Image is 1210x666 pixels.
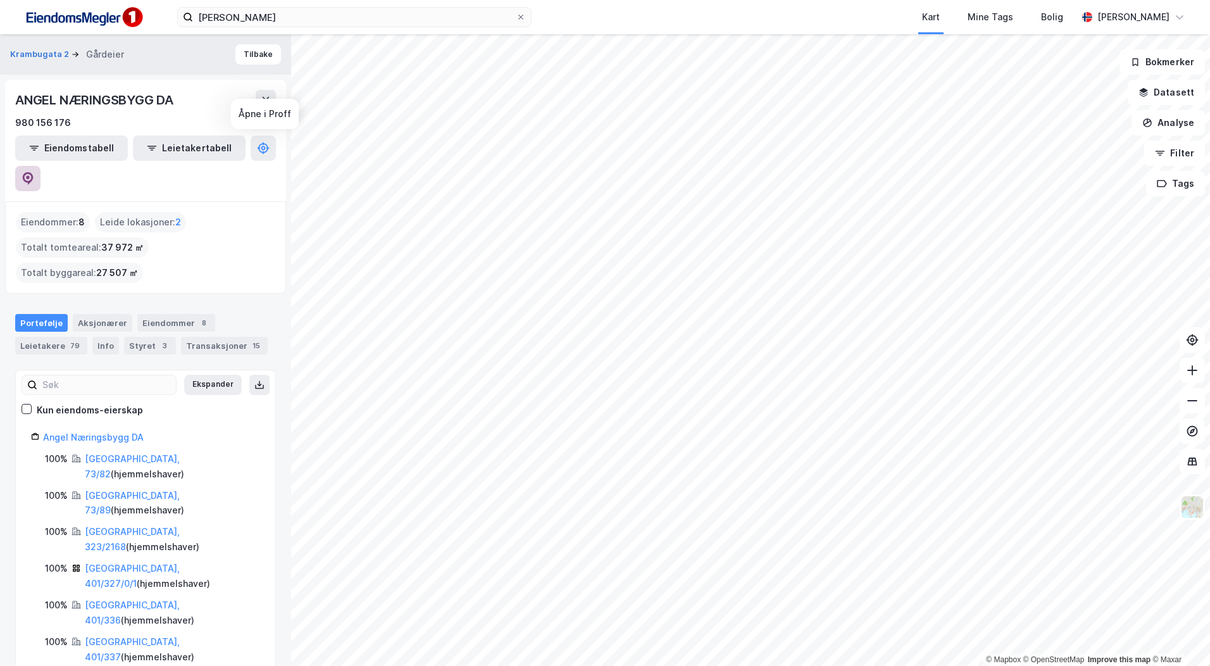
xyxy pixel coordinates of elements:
[85,636,180,662] a: [GEOGRAPHIC_DATA], 401/337
[15,135,128,161] button: Eiendomstabell
[85,563,180,589] a: [GEOGRAPHIC_DATA], 401/327/0/1
[15,90,176,110] div: ANGEL NÆRINGSBYGG DA
[85,634,260,665] div: ( hjemmelshaver )
[16,212,90,232] div: Eiendommer :
[175,215,181,230] span: 2
[16,263,143,283] div: Totalt byggareal :
[1088,655,1151,664] a: Improve this map
[197,317,210,329] div: 8
[45,451,68,467] div: 100%
[10,48,72,61] button: Krambugata 2
[1097,9,1169,25] div: [PERSON_NAME]
[235,44,281,65] button: Tilbake
[1041,9,1063,25] div: Bolig
[986,655,1021,664] a: Mapbox
[85,453,180,479] a: [GEOGRAPHIC_DATA], 73/82
[1147,605,1210,666] iframe: Chat Widget
[86,47,124,62] div: Gårdeier
[184,375,242,395] button: Ekspander
[96,265,138,280] span: 27 507 ㎡
[85,600,180,625] a: [GEOGRAPHIC_DATA], 401/336
[85,451,260,482] div: ( hjemmelshaver )
[85,524,260,555] div: ( hjemmelshaver )
[1023,655,1085,664] a: OpenStreetMap
[1146,171,1205,196] button: Tags
[124,337,176,355] div: Styret
[37,403,143,418] div: Kun eiendoms-eierskap
[92,337,119,355] div: Info
[158,339,171,352] div: 3
[45,524,68,539] div: 100%
[1144,141,1205,166] button: Filter
[43,432,144,443] a: Angel Næringsbygg DA
[1128,80,1205,105] button: Datasett
[15,314,68,332] div: Portefølje
[85,598,260,628] div: ( hjemmelshaver )
[20,3,147,32] img: F4PB6Px+NJ5v8B7XTbfpPpyloAAAAASUVORK5CYII=
[15,337,87,355] div: Leietakere
[1180,495,1204,519] img: Z
[85,526,180,552] a: [GEOGRAPHIC_DATA], 323/2168
[45,634,68,650] div: 100%
[85,490,180,516] a: [GEOGRAPHIC_DATA], 73/89
[1147,605,1210,666] div: Kontrollprogram for chat
[133,135,246,161] button: Leietakertabell
[1132,110,1205,135] button: Analyse
[45,598,68,613] div: 100%
[101,240,144,255] span: 37 972 ㎡
[85,488,260,518] div: ( hjemmelshaver )
[193,8,516,27] input: Søk på adresse, matrikkel, gårdeiere, leietakere eller personer
[250,339,263,352] div: 15
[922,9,940,25] div: Kart
[68,339,82,352] div: 79
[37,375,176,394] input: Søk
[85,561,260,591] div: ( hjemmelshaver )
[73,314,132,332] div: Aksjonærer
[78,215,85,230] span: 8
[968,9,1013,25] div: Mine Tags
[181,337,268,355] div: Transaksjoner
[45,488,68,503] div: 100%
[16,237,149,258] div: Totalt tomteareal :
[15,115,71,130] div: 980 156 176
[95,212,186,232] div: Leide lokasjoner :
[1120,49,1205,75] button: Bokmerker
[45,561,68,576] div: 100%
[137,314,215,332] div: Eiendommer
